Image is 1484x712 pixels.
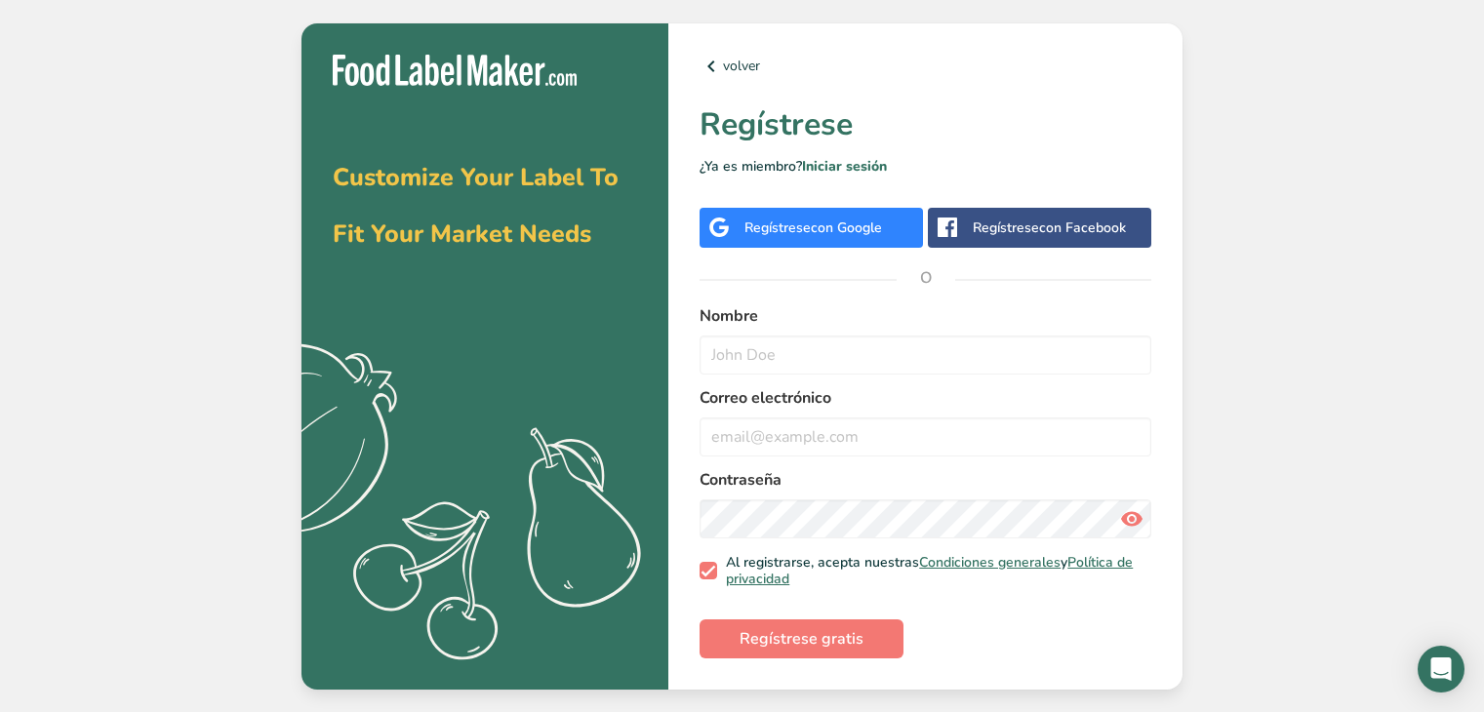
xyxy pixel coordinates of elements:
img: Food Label Maker [333,55,577,87]
input: John Doe [700,336,1151,375]
button: Regístrese gratis [700,619,903,658]
div: Regístrese [973,218,1126,238]
span: Regístrese gratis [740,627,863,651]
p: ¿Ya es miembro? [700,156,1151,177]
a: volver [700,55,1151,78]
span: con Facebook [1039,218,1126,237]
input: email@example.com [700,417,1151,456]
span: con Google [811,218,882,237]
span: Al registrarse, acepta nuestras y [717,554,1144,588]
a: Iniciar sesión [802,157,887,176]
a: Condiciones generales [919,553,1061,572]
div: Open Intercom Messenger [1418,646,1464,692]
label: Correo electrónico [700,386,1151,410]
label: Contraseña [700,468,1151,492]
span: O [897,249,955,307]
span: Customize Your Label To Fit Your Market Needs [333,161,619,251]
h1: Regístrese [700,101,1151,148]
a: Política de privacidad [726,553,1133,589]
div: Regístrese [744,218,882,238]
label: Nombre [700,304,1151,328]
